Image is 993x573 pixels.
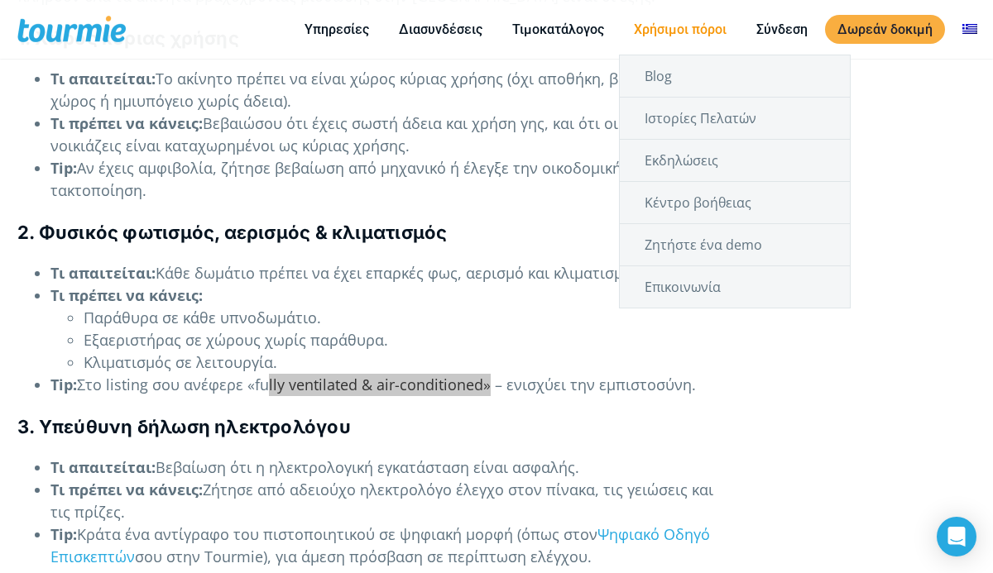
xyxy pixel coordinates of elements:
[292,19,381,40] a: Υπηρεσίες
[50,112,727,157] li: Βεβαιώσου ότι έχεις σωστή άδεια και χρήση γης, και ότι οι χώροι που νοικιάζεις είναι καταχωρημένο...
[620,224,850,265] a: Ζητήστε ένα demo
[84,307,727,329] li: Παράθυρα σε κάθε υπνοδωμάτιο.
[620,55,850,97] a: Blog
[50,262,727,284] li: Κάθε δωμάτιο πρέπει να έχει επαρκές φως, αερισμό και κλιματισμό.
[84,329,727,351] li: Εξαεριστήρας σε χώρους χωρίς παράθυρα.
[50,457,156,477] strong: Τι απαιτείται:
[620,140,850,181] a: Εκδηλώσεις
[621,19,739,40] a: Χρήσιμοι πόροι
[620,266,850,308] a: Επικοινωνία
[620,182,850,223] a: Κέντρο βοήθειας
[937,517,976,556] div: Open Intercom Messenger
[620,98,850,139] a: Ιστορίες Πελατών
[500,19,616,40] a: Τιμοκατάλογος
[84,351,727,374] li: Κλιματισμός σε λειτουργία.
[50,158,77,178] strong: Tip:
[50,523,727,568] li: Κράτα ένα αντίγραφο του πιστοποιητικού σε ψηφιακή μορφή (όπως στον σου στην Tourmie), για άμεση π...
[50,113,203,133] strong: Τι πρέπει να κάνεις:
[50,374,727,396] li: Στο listing σου ανέφερε «fully ventilated & air-conditioned» – ενισχύει την εμπιστοσύνη.
[50,524,710,566] a: Ψηφιακό Οδηγό Επισκεπτών
[825,15,945,44] a: Δωρεάν δοκιμή
[386,19,495,40] a: Διασυνδέσεις
[50,68,727,112] li: Το ακίνητο πρέπει να είναι χώρος κύριας χρήσης (όχι αποθήκη, βοηθητικός χώρος ή ημιυπόγειο χωρίς ...
[17,414,727,440] h4: 3. Υπεύθυνη δήλωση ηλεκτρολόγου
[50,479,727,523] li: Ζήτησε από αδειούχο ηλεκτρολόγο έλεγχο στον πίνακα, τις γειώσεις και τις πρίζες.
[50,263,156,283] strong: Τι απαιτείται:
[50,157,727,202] li: Αν έχεις αμφιβολία, ζήτησε βεβαίωση από μηχανικό ή έλεγξε την οικοδομική άδεια/τακτοποίηση.
[950,19,990,40] a: Αλλαγή σε
[50,480,203,499] strong: Τι πρέπει να κάνεις:
[50,285,203,305] strong: Τι πρέπει να κάνεις:
[744,19,820,40] a: Σύνδεση
[50,524,77,544] strong: Tip:
[50,69,156,88] strong: Τι απαιτείται:
[50,375,77,394] strong: Tip:
[50,456,727,479] li: Βεβαίωση ότι η ηλεκτρολογική εγκατάσταση είναι ασφαλής.
[17,220,727,246] h4: 2. Φυσικός φωτισμός, αερισμός & κλιματισμός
